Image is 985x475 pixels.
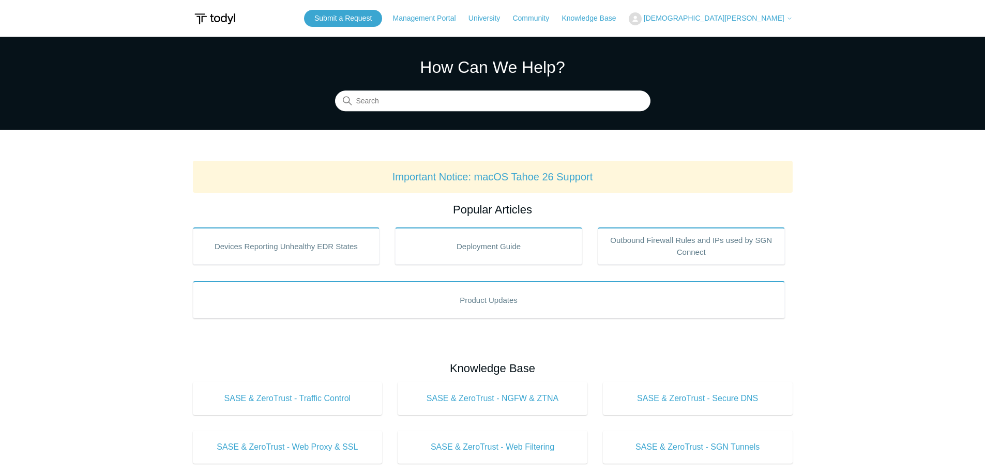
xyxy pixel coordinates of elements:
a: Devices Reporting Unhealthy EDR States [193,227,380,265]
span: SASE & ZeroTrust - Web Proxy & SSL [208,441,367,453]
a: SASE & ZeroTrust - Web Filtering [398,431,587,464]
a: SASE & ZeroTrust - Secure DNS [603,382,793,415]
span: SASE & ZeroTrust - SGN Tunnels [618,441,777,453]
a: Submit a Request [304,10,382,27]
img: Todyl Support Center Help Center home page [193,9,237,28]
a: SASE & ZeroTrust - Traffic Control [193,382,383,415]
a: Knowledge Base [562,13,626,24]
a: University [468,13,510,24]
a: Deployment Guide [395,227,582,265]
a: Product Updates [193,281,785,318]
span: [DEMOGRAPHIC_DATA][PERSON_NAME] [644,14,784,22]
span: SASE & ZeroTrust - Traffic Control [208,392,367,405]
a: Community [512,13,559,24]
a: Important Notice: macOS Tahoe 26 Support [392,171,593,182]
a: Outbound Firewall Rules and IPs used by SGN Connect [598,227,785,265]
input: Search [335,91,650,112]
span: SASE & ZeroTrust - Secure DNS [618,392,777,405]
span: SASE & ZeroTrust - Web Filtering [413,441,572,453]
h1: How Can We Help? [335,55,650,80]
h2: Popular Articles [193,201,793,218]
span: SASE & ZeroTrust - NGFW & ZTNA [413,392,572,405]
a: SASE & ZeroTrust - Web Proxy & SSL [193,431,383,464]
a: SASE & ZeroTrust - SGN Tunnels [603,431,793,464]
a: SASE & ZeroTrust - NGFW & ZTNA [398,382,587,415]
h2: Knowledge Base [193,360,793,377]
a: Management Portal [392,13,466,24]
button: [DEMOGRAPHIC_DATA][PERSON_NAME] [629,12,793,25]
